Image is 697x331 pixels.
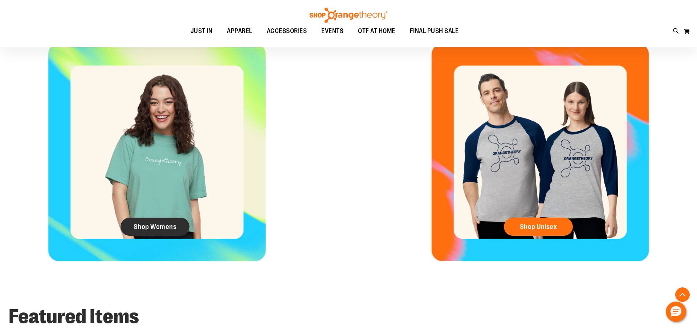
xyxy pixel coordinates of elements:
[183,23,220,40] a: JUST IN
[260,23,314,40] a: ACCESSORIES
[403,23,466,40] a: FINAL PUSH SALE
[675,287,690,302] button: Back To Top
[410,23,459,39] span: FINAL PUSH SALE
[504,218,573,236] a: Shop Unisex
[520,223,557,231] span: Shop Unisex
[227,23,252,39] span: APPAREL
[666,302,686,322] button: Hello, have a question? Let’s chat.
[358,23,395,39] span: OTF AT HOME
[220,23,260,40] a: APPAREL
[191,23,213,39] span: JUST IN
[267,23,307,39] span: ACCESSORIES
[121,218,189,236] a: Shop Womens
[309,8,388,23] img: Shop Orangetheory
[351,23,403,40] a: OTF AT HOME
[9,305,139,328] strong: Featured Items
[134,223,177,231] span: Shop Womens
[321,23,343,39] span: EVENTS
[314,23,351,40] a: EVENTS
